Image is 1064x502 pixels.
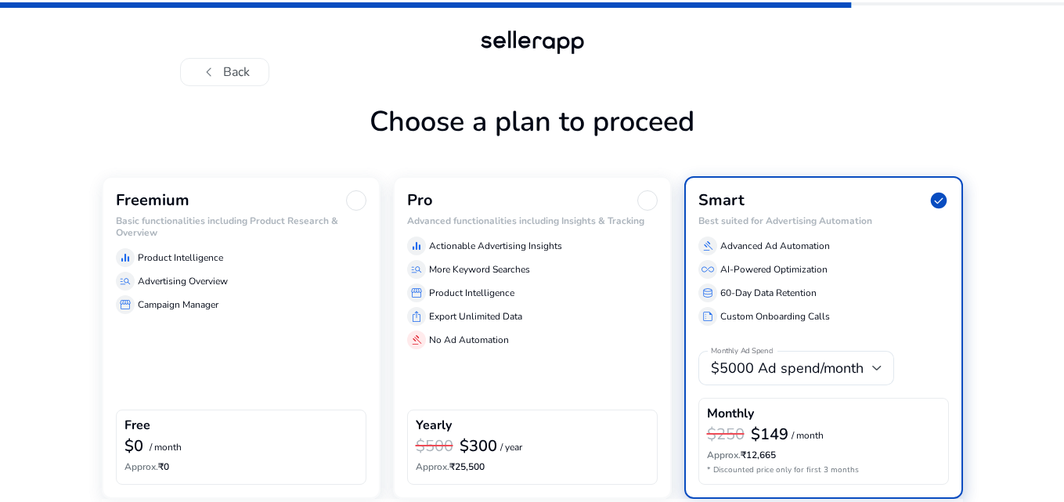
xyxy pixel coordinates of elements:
span: database [702,287,714,299]
h6: ₹25,500 [416,461,649,472]
p: Product Intelligence [429,286,514,300]
h3: $250 [707,425,745,444]
h4: Free [124,418,150,433]
p: Product Intelligence [138,251,223,265]
span: ios_share [410,310,423,323]
span: Approx. [707,449,741,461]
span: gavel [410,334,423,346]
span: equalizer [119,251,132,264]
p: * Discounted price only for first 3 months [707,464,940,476]
b: $149 [751,424,788,445]
p: 60-Day Data Retention [720,286,817,300]
span: equalizer [410,240,423,252]
p: / year [500,442,522,453]
p: Advanced Ad Automation [720,239,830,253]
h1: Choose a plan to proceed [102,105,963,176]
h6: ₹0 [124,461,358,472]
span: $5000 Ad spend/month [711,359,864,377]
span: check_circle [929,190,949,211]
p: / month [150,442,182,453]
b: $300 [460,435,497,457]
p: More Keyword Searches [429,262,530,276]
p: Campaign Manager [138,298,218,312]
p: / month [792,431,824,441]
span: manage_search [410,263,423,276]
span: chevron_left [200,63,218,81]
p: No Ad Automation [429,333,509,347]
h4: Monthly [707,406,754,421]
span: Approx. [124,460,158,473]
mat-label: Monthly Ad Spend [711,346,773,357]
h3: $500 [416,437,453,456]
h4: Yearly [416,418,452,433]
h6: ₹12,665 [707,450,940,460]
button: chevron_leftBack [180,58,269,86]
h3: Pro [407,191,433,210]
h6: Advanced functionalities including Insights & Tracking [407,215,658,226]
p: Custom Onboarding Calls [720,309,830,323]
h6: Basic functionalities including Product Research & Overview [116,215,366,238]
span: Approx. [416,460,449,473]
h3: Smart [698,191,745,210]
span: all_inclusive [702,263,714,276]
p: AI-Powered Optimization [720,262,828,276]
span: storefront [119,298,132,311]
span: summarize [702,310,714,323]
h6: Best suited for Advertising Automation [698,215,949,226]
b: $0 [124,435,143,457]
span: gavel [702,240,714,252]
p: Export Unlimited Data [429,309,522,323]
span: manage_search [119,275,132,287]
p: Advertising Overview [138,274,228,288]
span: storefront [410,287,423,299]
p: Actionable Advertising Insights [429,239,562,253]
h3: Freemium [116,191,189,210]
